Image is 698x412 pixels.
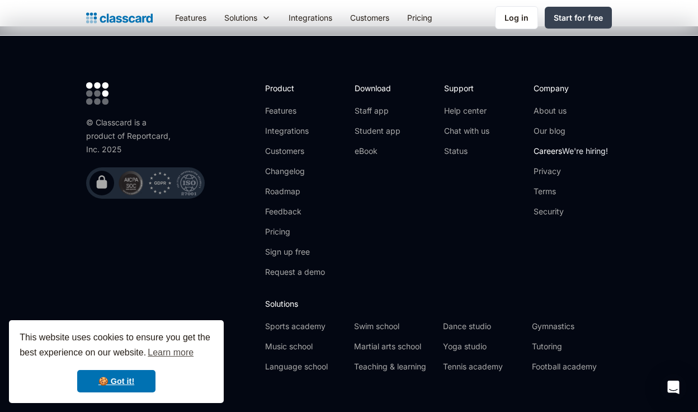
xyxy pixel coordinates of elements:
[443,341,523,352] a: Yoga studio
[554,12,603,24] div: Start for free
[355,146,400,157] a: eBook
[444,82,489,94] h2: Support
[86,116,176,156] div: © Classcard is a product of Reportcard, Inc. 2025
[265,186,325,197] a: Roadmap
[265,341,345,352] a: Music school
[265,298,612,310] h2: Solutions
[354,361,434,372] a: Teaching & learning
[398,5,441,30] a: Pricing
[354,341,434,352] a: Martial arts school
[20,331,213,361] span: This website uses cookies to ensure you get the best experience on our website.
[265,226,325,237] a: Pricing
[280,5,341,30] a: Integrations
[534,105,608,116] a: About us
[660,374,687,401] div: Open Intercom Messenger
[9,320,224,403] div: cookieconsent
[265,82,325,94] h2: Product
[341,5,398,30] a: Customers
[443,321,523,332] a: Dance studio
[532,341,612,352] a: Tutoring
[444,146,489,157] a: Status
[534,186,608,197] a: Terms
[532,321,612,332] a: Gymnastics
[355,82,400,94] h2: Download
[146,344,195,361] a: learn more about cookies
[355,105,400,116] a: Staff app
[534,206,608,217] a: Security
[265,166,325,177] a: Changelog
[265,125,325,137] a: Integrations
[265,246,325,257] a: Sign up free
[355,125,400,137] a: Student app
[77,370,155,392] a: dismiss cookie message
[545,7,612,29] a: Start for free
[265,146,325,157] a: Customers
[86,10,153,26] a: home
[265,361,345,372] a: Language school
[534,82,608,94] h2: Company
[215,5,280,30] div: Solutions
[562,146,608,156] span: We're hiring!
[444,105,489,116] a: Help center
[534,146,608,157] a: CareersWe're hiring!
[265,321,345,332] a: Sports academy
[443,361,523,372] a: Tennis academy
[354,321,434,332] a: Swim school
[532,361,612,372] a: Football academy
[265,206,325,217] a: Feedback
[534,125,608,137] a: Our blog
[444,125,489,137] a: Chat with us
[504,12,529,24] div: Log in
[265,266,325,278] a: Request a demo
[265,105,325,116] a: Features
[224,12,257,24] div: Solutions
[166,5,215,30] a: Features
[495,6,538,29] a: Log in
[534,166,608,177] a: Privacy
